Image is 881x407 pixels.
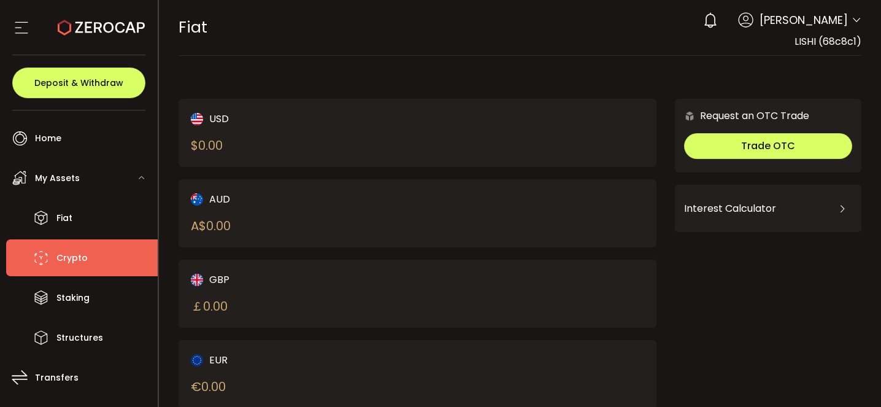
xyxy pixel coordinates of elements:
[191,354,203,366] img: eur_portfolio.svg
[191,378,226,396] div: € 0.00
[179,17,207,38] span: Fiat
[56,209,72,227] span: Fiat
[760,12,848,28] span: [PERSON_NAME]
[56,329,103,347] span: Structures
[191,272,395,287] div: GBP
[35,369,79,387] span: Transfers
[191,136,223,155] div: $ 0.00
[191,192,395,207] div: AUD
[191,274,203,286] img: gbp_portfolio.svg
[191,217,231,235] div: A$ 0.00
[56,289,90,307] span: Staking
[606,20,881,407] iframe: Chat Widget
[35,169,80,187] span: My Assets
[34,79,123,87] span: Deposit & Withdraw
[35,130,61,147] span: Home
[191,113,203,125] img: usd_portfolio.svg
[606,20,881,407] div: 聊天小组件
[191,352,395,368] div: EUR
[191,193,203,206] img: aud_portfolio.svg
[12,68,145,98] button: Deposit & Withdraw
[56,249,88,267] span: Crypto
[191,297,228,316] div: ￡ 0.00
[191,111,395,126] div: USD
